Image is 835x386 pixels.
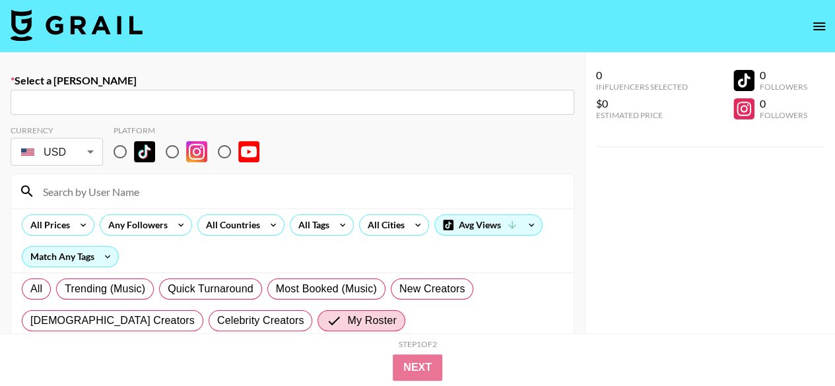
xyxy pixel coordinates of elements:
[217,313,304,329] span: Celebrity Creators
[30,313,195,329] span: [DEMOGRAPHIC_DATA] Creators
[393,354,442,381] button: Next
[276,281,377,297] span: Most Booked (Music)
[168,281,253,297] span: Quick Turnaround
[760,69,807,82] div: 0
[596,82,688,92] div: Influencers Selected
[186,141,207,162] img: Instagram
[399,281,465,297] span: New Creators
[596,97,688,110] div: $0
[114,125,270,135] div: Platform
[22,215,73,235] div: All Prices
[11,9,143,41] img: Grail Talent
[399,339,437,349] div: Step 1 of 2
[806,13,832,40] button: open drawer
[290,215,332,235] div: All Tags
[65,281,145,297] span: Trending (Music)
[11,125,103,135] div: Currency
[238,141,259,162] img: YouTube
[360,215,407,235] div: All Cities
[22,247,118,267] div: Match Any Tags
[11,74,574,87] label: Select a [PERSON_NAME]
[760,82,807,92] div: Followers
[596,69,688,82] div: 0
[13,141,100,164] div: USD
[35,181,566,202] input: Search by User Name
[760,97,807,110] div: 0
[760,110,807,120] div: Followers
[198,215,263,235] div: All Countries
[100,215,170,235] div: Any Followers
[347,313,396,329] span: My Roster
[596,110,688,120] div: Estimated Price
[134,141,155,162] img: TikTok
[30,281,42,297] span: All
[435,215,542,235] div: Avg Views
